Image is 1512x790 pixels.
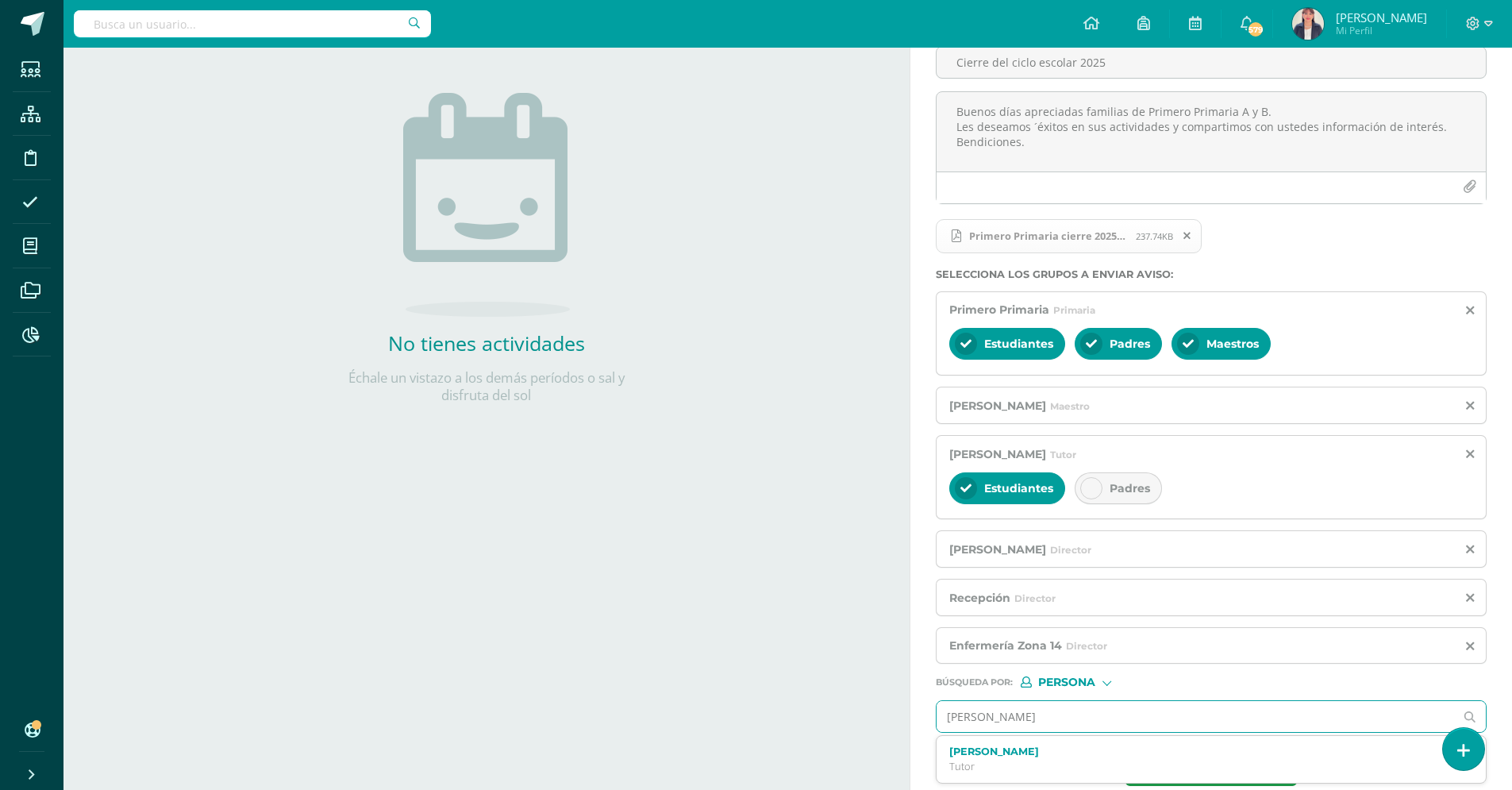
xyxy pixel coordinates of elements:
[936,219,1202,254] span: Primero Primaria cierre 2025.pdf
[936,678,1013,687] span: Búsqueda por :
[937,701,1454,732] input: Ej. Mario Galindo
[949,760,1450,773] p: Tutor
[984,337,1053,351] span: Estudiantes
[961,229,1136,242] span: Primero Primaria cierre 2025.pdf
[1110,481,1150,495] span: Padres
[1021,676,1140,688] div: [object Object]
[328,329,645,356] h2: No tienes actividades
[949,638,1062,653] span: Enfermería Zona 14
[1136,230,1173,242] span: 237.74KB
[936,268,1487,280] label: Selecciona los grupos a enviar aviso :
[1066,640,1107,652] span: Director
[1336,24,1427,37] span: Mi Perfil
[1247,21,1264,38] span: 579
[328,369,645,404] p: Échale un vistazo a los demás períodos o sal y disfruta del sol
[949,591,1010,605] span: Recepción
[1053,304,1095,316] span: Primaria
[1050,449,1076,461] span: Tutor
[1110,337,1150,351] span: Padres
[1050,400,1090,412] span: Maestro
[1206,337,1259,351] span: Maestros
[984,481,1053,495] span: Estudiantes
[403,93,570,317] img: no_activities.png
[949,303,1049,317] span: Primero Primaria
[937,92,1486,171] textarea: Buenos días apreciadas familias de Primero Primaria A y B. Les deseamos ´éxitos en sus actividade...
[1050,544,1091,556] span: Director
[949,746,1450,757] label: [PERSON_NAME]
[949,447,1046,461] span: [PERSON_NAME]
[1174,227,1201,245] span: Remover archivo
[74,10,431,37] input: Busca un usuario...
[1014,592,1056,604] span: Director
[949,399,1046,413] span: [PERSON_NAME]
[1336,10,1427,25] span: [PERSON_NAME]
[949,542,1046,557] span: [PERSON_NAME]
[937,47,1486,78] input: Titulo
[1038,678,1095,687] span: Persona
[1292,8,1324,40] img: 0ffcb52647a54a2841eb20d44d035e76.png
